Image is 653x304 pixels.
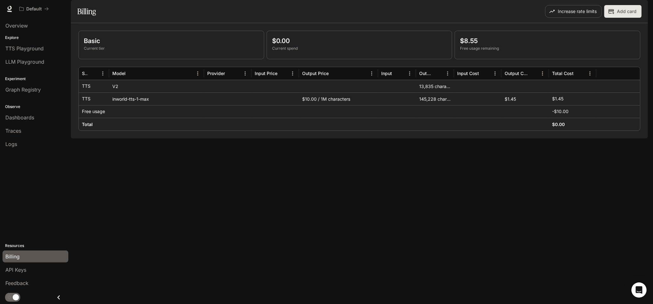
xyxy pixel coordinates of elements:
div: 13,835 characters [416,80,454,92]
p: -$10.00 [552,108,569,115]
div: inworld-tts-1-max [109,92,204,105]
div: Input Price [255,71,277,76]
div: Service [82,71,88,76]
p: TTS [82,83,90,89]
button: Menu [490,69,500,78]
button: Menu [288,69,297,78]
button: Sort [393,69,402,78]
p: $0.00 [272,36,447,46]
div: Provider [207,71,225,76]
div: $10.00 / 1M characters [299,92,378,105]
div: Output Price [302,71,329,76]
button: Menu [405,69,414,78]
button: Sort [528,69,538,78]
div: Model [112,71,126,76]
p: $1.45 [552,96,563,102]
div: Input [381,71,392,76]
button: Sort [329,69,339,78]
div: V2 [109,80,204,92]
div: $1.45 [501,92,549,105]
p: Free usage [82,108,105,115]
p: Default [26,6,42,12]
div: Total Cost [552,71,574,76]
p: Current tier [84,46,259,51]
button: Menu [585,69,595,78]
button: Sort [433,69,443,78]
button: Sort [278,69,288,78]
h6: Total [82,121,93,128]
div: 145,228 characters [416,92,454,105]
button: Sort [226,69,235,78]
button: All workspaces [16,3,52,15]
div: Output [419,71,433,76]
p: $8.55 [460,36,635,46]
div: Open Intercom Messenger [631,282,647,298]
button: Sort [126,69,136,78]
h6: $0.00 [552,121,565,128]
p: Current spend [272,46,447,51]
button: Menu [193,69,202,78]
button: Sort [480,69,489,78]
button: Increase rate limits [545,5,602,18]
button: Menu [240,69,250,78]
div: Output Cost [505,71,528,76]
button: Sort [574,69,584,78]
p: Basic [84,36,259,46]
p: Free usage remaining [460,46,635,51]
button: Menu [538,69,547,78]
h1: Billing [77,5,96,18]
button: Menu [98,69,108,78]
button: Add card [604,5,642,18]
p: TTS [82,96,90,102]
div: Input Cost [457,71,479,76]
button: Sort [89,69,98,78]
button: Menu [443,69,452,78]
button: Menu [367,69,376,78]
